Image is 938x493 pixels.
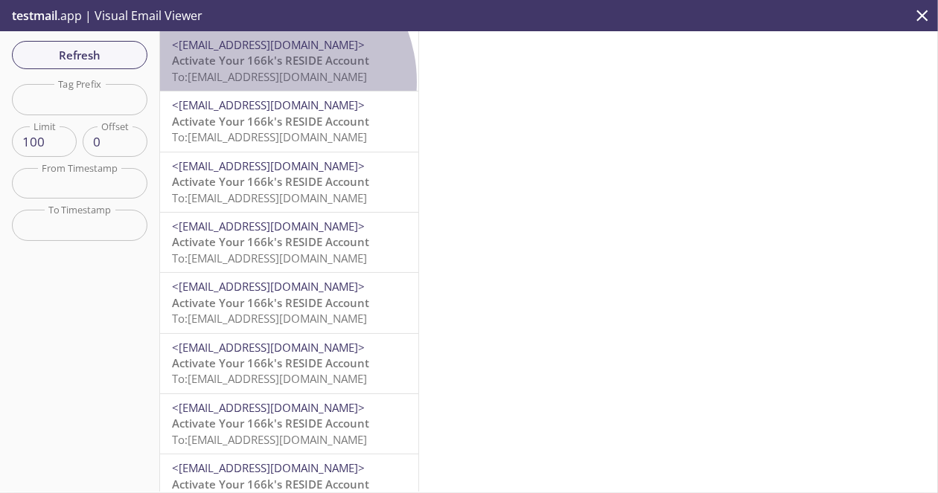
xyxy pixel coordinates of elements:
span: <[EMAIL_ADDRESS][DOMAIN_NAME]> [172,340,365,355]
div: <[EMAIL_ADDRESS][DOMAIN_NAME]>Activate Your 166k's RESIDE AccountTo:[EMAIL_ADDRESS][DOMAIN_NAME] [160,91,418,151]
span: <[EMAIL_ADDRESS][DOMAIN_NAME]> [172,219,365,233]
button: Refresh [12,41,147,69]
span: To: [EMAIL_ADDRESS][DOMAIN_NAME] [172,190,367,205]
span: Activate Your 166k's RESIDE Account [172,114,369,129]
span: testmail [12,7,57,24]
span: Activate Your 166k's RESIDE Account [172,295,369,310]
span: To: [EMAIL_ADDRESS][DOMAIN_NAME] [172,129,367,144]
span: To: [EMAIL_ADDRESS][DOMAIN_NAME] [172,69,367,84]
span: <[EMAIL_ADDRESS][DOMAIN_NAME]> [172,460,365,475]
span: Refresh [24,45,135,65]
span: To: [EMAIL_ADDRESS][DOMAIN_NAME] [172,311,367,326]
span: Activate Your 166k's RESIDE Account [172,174,369,189]
span: Activate Your 166k's RESIDE Account [172,416,369,431]
div: <[EMAIL_ADDRESS][DOMAIN_NAME]>Activate Your 166k's RESIDE AccountTo:[EMAIL_ADDRESS][DOMAIN_NAME] [160,152,418,212]
span: Activate Your 166k's RESIDE Account [172,53,369,68]
span: Activate Your 166k's RESIDE Account [172,234,369,249]
span: Activate Your 166k's RESIDE Account [172,477,369,492]
span: To: [EMAIL_ADDRESS][DOMAIN_NAME] [172,251,367,265]
span: To: [EMAIL_ADDRESS][DOMAIN_NAME] [172,371,367,386]
div: <[EMAIL_ADDRESS][DOMAIN_NAME]>Activate Your 166k's RESIDE AccountTo:[EMAIL_ADDRESS][DOMAIN_NAME] [160,273,418,332]
span: Activate Your 166k's RESIDE Account [172,355,369,370]
div: <[EMAIL_ADDRESS][DOMAIN_NAME]>Activate Your 166k's RESIDE AccountTo:[EMAIL_ADDRESS][DOMAIN_NAME] [160,213,418,272]
span: <[EMAIL_ADDRESS][DOMAIN_NAME]> [172,97,365,112]
div: <[EMAIL_ADDRESS][DOMAIN_NAME]>Activate Your 166k's RESIDE AccountTo:[EMAIL_ADDRESS][DOMAIN_NAME] [160,334,418,393]
span: <[EMAIL_ADDRESS][DOMAIN_NAME]> [172,158,365,173]
span: To: [EMAIL_ADDRESS][DOMAIN_NAME] [172,432,367,447]
span: <[EMAIL_ADDRESS][DOMAIN_NAME]> [172,279,365,294]
span: <[EMAIL_ADDRESS][DOMAIN_NAME]> [172,37,365,52]
div: <[EMAIL_ADDRESS][DOMAIN_NAME]>Activate Your 166k's RESIDE AccountTo:[EMAIL_ADDRESS][DOMAIN_NAME] [160,394,418,454]
span: <[EMAIL_ADDRESS][DOMAIN_NAME]> [172,400,365,415]
div: <[EMAIL_ADDRESS][DOMAIN_NAME]>Activate Your 166k's RESIDE AccountTo:[EMAIL_ADDRESS][DOMAIN_NAME] [160,31,418,91]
